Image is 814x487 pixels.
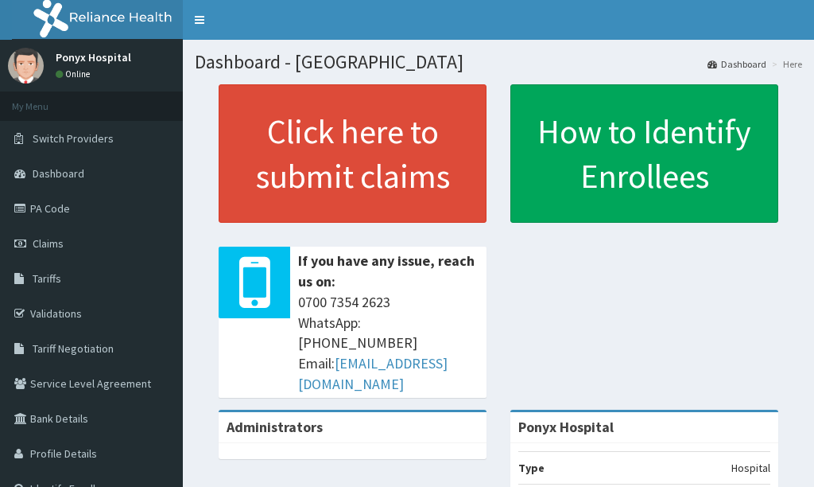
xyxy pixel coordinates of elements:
h1: Dashboard - [GEOGRAPHIC_DATA] [195,52,802,72]
a: Dashboard [707,57,766,71]
span: Switch Providers [33,131,114,146]
p: Ponyx Hospital [56,52,131,63]
span: 0700 7354 2623 WhatsApp: [PHONE_NUMBER] Email: [298,292,479,395]
span: Tariffs [33,271,61,286]
span: Tariff Negotiation [33,341,114,356]
p: Hospital [731,460,770,476]
b: Administrators [227,418,323,436]
span: Dashboard [33,166,84,181]
img: User Image [8,48,44,84]
span: Claims [33,236,64,251]
a: [EMAIL_ADDRESS][DOMAIN_NAME] [298,354,448,393]
b: If you have any issue, reach us on: [298,251,475,290]
b: Type [518,461,545,475]
strong: Ponyx Hospital [518,418,614,436]
a: How to Identify Enrollees [510,84,778,223]
li: Here [768,57,802,71]
a: Click here to submit claims [219,84,486,223]
a: Online [56,68,94,80]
